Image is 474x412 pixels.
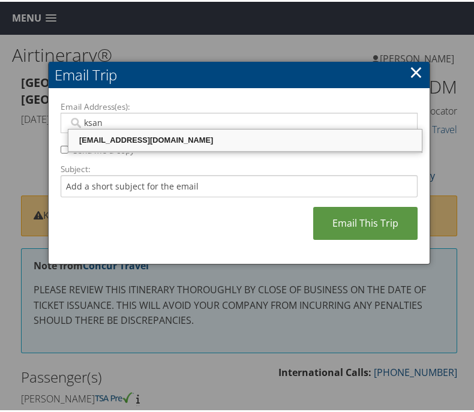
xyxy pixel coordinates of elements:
h2: Email Trip [49,60,430,86]
a: Email This Trip [313,205,418,238]
input: Add a short subject for the email [61,173,418,196]
label: Subject: [61,161,418,173]
label: Email Address(es): [61,99,418,111]
input: Email address (Separate multiple email addresses with commas) [68,115,407,127]
a: × [409,58,423,82]
div: [EMAIL_ADDRESS][DOMAIN_NAME] [70,133,420,145]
